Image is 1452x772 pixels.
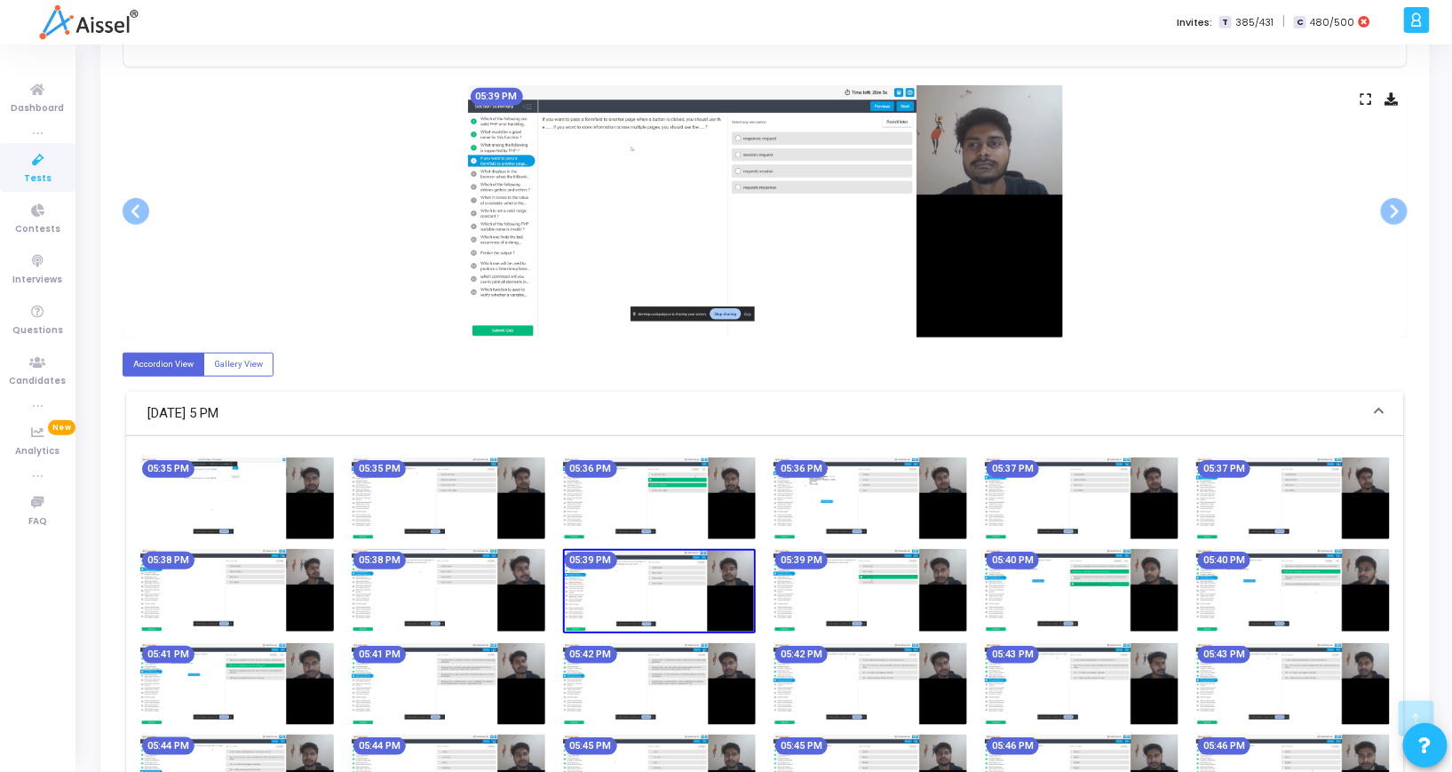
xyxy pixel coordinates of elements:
[1198,460,1250,478] mat-chip: 05:37 PM
[142,552,194,569] mat-chip: 05:38 PM
[1198,552,1250,569] mat-chip: 05:40 PM
[775,737,828,755] mat-chip: 05:45 PM
[987,737,1039,755] mat-chip: 05:46 PM
[48,420,75,435] span: New
[352,643,545,725] img: screenshot-1757765516326.jpeg
[1310,15,1354,30] span: 480/500
[352,549,545,631] img: screenshot-1757765335662.jpeg
[353,552,406,569] mat-chip: 05:38 PM
[39,4,138,40] img: logo
[565,552,617,569] mat-chip: 05:39 PM
[15,222,60,237] span: Contests
[140,643,334,725] img: screenshot-1757765486338.jpeg
[126,392,1404,436] mat-expansion-panel-header: [DATE] 5 PM
[353,646,406,664] mat-chip: 05:41 PM
[774,549,967,631] img: screenshot-1757765396320.jpeg
[353,460,406,478] mat-chip: 05:35 PM
[1282,12,1285,31] span: |
[775,552,828,569] mat-chip: 05:39 PM
[12,323,63,338] span: Questions
[147,403,1361,424] mat-panel-title: [DATE] 5 PM
[985,643,1178,725] img: screenshot-1757765606299.jpeg
[1198,737,1250,755] mat-chip: 05:46 PM
[563,458,757,539] img: screenshot-1757765186341.jpeg
[352,458,545,539] img: screenshot-1757765156343.jpeg
[1196,549,1390,631] img: screenshot-1757765456335.jpeg
[142,737,194,755] mat-chip: 05:44 PM
[985,458,1178,539] img: screenshot-1757765246288.jpeg
[774,458,967,539] img: screenshot-1757765216318.jpeg
[353,737,406,755] mat-chip: 05:44 PM
[987,460,1039,478] mat-chip: 05:37 PM
[140,549,334,631] img: screenshot-1757765305671.jpeg
[1198,646,1250,664] mat-chip: 05:43 PM
[565,646,617,664] mat-chip: 05:42 PM
[140,458,334,539] img: screenshot-1757765126297.jpeg
[987,646,1039,664] mat-chip: 05:43 PM
[985,549,1178,631] img: screenshot-1757765426267.jpeg
[1177,15,1212,30] label: Invites:
[565,737,617,755] mat-chip: 05:45 PM
[563,643,757,725] img: screenshot-1757765546338.jpeg
[123,353,204,377] label: Accordion View
[13,273,63,288] span: Interviews
[24,171,52,187] span: Tests
[10,374,67,389] span: Candidates
[471,88,523,106] mat-chip: 05:39 PM
[775,646,828,664] mat-chip: 05:42 PM
[1294,16,1305,29] span: C
[12,101,65,116] span: Dashboard
[203,353,274,377] label: Gallery View
[468,85,1063,338] img: screenshot-1757765365638.jpeg
[563,549,757,633] img: screenshot-1757765365638.jpeg
[16,444,60,459] span: Analytics
[1196,458,1390,539] img: screenshot-1757765276313.jpeg
[565,460,617,478] mat-chip: 05:36 PM
[987,552,1039,569] mat-chip: 05:40 PM
[142,460,194,478] mat-chip: 05:35 PM
[142,646,194,664] mat-chip: 05:41 PM
[775,460,828,478] mat-chip: 05:36 PM
[1235,15,1273,30] span: 385/431
[774,643,967,725] img: screenshot-1757765576284.jpeg
[1219,16,1231,29] span: T
[1196,643,1390,725] img: screenshot-1757765635315.jpeg
[28,514,47,529] span: FAQ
